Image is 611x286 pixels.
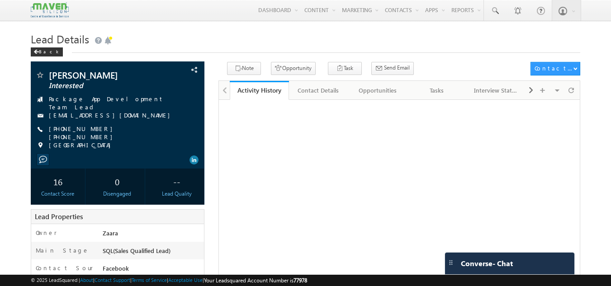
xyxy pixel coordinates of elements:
div: -- [152,173,202,190]
button: Note [227,62,261,75]
span: Lead Details [31,32,89,46]
div: Back [31,47,63,56]
div: Contact Details [296,85,340,96]
button: Task [328,62,362,75]
img: carter-drag [447,259,455,266]
img: Custom Logo [31,2,69,18]
a: Tasks [407,81,467,100]
button: Opportunity [271,62,316,75]
a: About [80,277,93,283]
span: Your Leadsquared Account Number is [204,277,307,284]
label: Contact Source [36,264,94,280]
a: Interview Status [467,81,526,100]
a: Terms of Service [132,277,167,283]
span: Converse - Chat [461,259,513,267]
a: Contact Support [95,277,130,283]
a: Activity History [230,81,289,100]
a: [EMAIL_ADDRESS][DOMAIN_NAME] [49,111,175,119]
span: © 2025 LeadSquared | | | | | [31,276,307,285]
div: Lead Quality [152,190,202,198]
button: Contact Actions [530,62,580,75]
div: 0 [92,173,142,190]
div: Disengaged [92,190,142,198]
a: Opportunities [348,81,407,100]
a: Contact Details [289,81,348,100]
a: Acceptable Use [168,277,203,283]
label: Main Stage [36,246,89,254]
div: 16 [33,173,83,190]
span: 77978 [294,277,307,284]
span: Send Email [384,64,410,72]
span: [PERSON_NAME] [49,70,156,80]
span: [GEOGRAPHIC_DATA] [49,141,115,150]
span: Interested [49,81,156,90]
button: Send Email [371,62,414,75]
label: Owner [36,229,57,237]
div: SQL(Sales Qualified Lead) [100,246,204,259]
div: Activity History [237,86,282,94]
div: Facebook [100,264,204,277]
a: Back [31,47,67,55]
div: Interview Status [474,85,518,96]
span: Package App Development Team Lead [49,95,189,111]
div: Contact Actions [535,64,573,72]
div: Contact Score [33,190,83,198]
div: Tasks [415,85,459,96]
div: Opportunities [355,85,399,96]
span: Lead Properties [35,212,83,221]
span: [PHONE_NUMBER] [PHONE_NUMBER] [49,125,189,141]
span: Zaara [103,229,118,237]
